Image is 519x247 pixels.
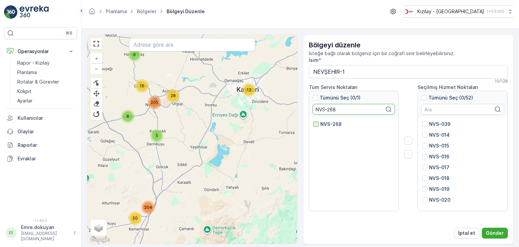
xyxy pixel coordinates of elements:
[4,219,77,223] span: v 1.49.3
[128,48,141,62] div: 6
[17,97,32,104] p: Ayarlar
[91,220,106,235] a: Layers
[458,230,475,237] p: İptal et
[144,205,152,210] span: 204
[428,94,473,101] p: Tümünü Seç (0/52)
[309,50,508,57] span: İsteğe bağlı olarak bölgeniz için bir coğrafi sınır belirleyebilirsiniz.
[20,5,49,19] img: logo_light-DOdMpM7g.png
[91,78,101,89] div: Edit Layers
[106,8,127,14] a: Planlama
[242,83,256,97] div: 13
[17,69,37,76] p: Planlama
[141,201,155,214] div: 204
[403,5,514,18] button: Kızılay - [GEOGRAPHIC_DATA](+03:00)
[95,55,98,61] span: +
[309,57,319,63] label: İsim
[4,138,77,152] a: Raporlar
[417,8,484,15] p: Kızılay - [GEOGRAPHIC_DATA]
[429,186,449,193] p: NVS-019
[15,96,77,106] a: Ayarlar
[320,121,342,128] p: NVS-268
[15,58,77,68] a: Rapor - Kızılay
[135,79,149,93] div: 16
[429,121,450,128] p: NVS-039
[247,87,251,92] span: 13
[4,152,77,165] a: Evraklar
[495,78,508,84] p: 10 / 128
[15,68,77,77] a: Planlama
[15,77,77,87] a: Rotalar & Görevler
[429,153,449,160] p: NVS-016
[128,211,142,225] div: 50
[454,228,479,239] button: İptal et
[140,83,144,88] span: 16
[165,8,206,15] span: Bölgeyi düzenle
[313,104,395,115] input: Ara
[18,142,74,149] p: Raporlar
[21,224,70,231] p: Emre.dokuyan
[91,109,101,119] div: Rotate Layers
[148,96,161,109] div: 205
[150,129,164,142] div: 5
[17,78,59,85] p: Rotalar & Görevler
[429,197,450,203] p: NVS-020
[403,8,415,15] img: k%C4%B1z%C4%B1lay_D5CCths_t1JZB0k.png
[171,93,176,98] span: 28
[15,87,77,96] a: Kokpit
[17,88,31,95] p: Kokpit
[166,89,180,103] div: 28
[309,40,508,50] p: Bölgeyi düzenle
[133,216,138,221] span: 50
[89,235,111,244] a: Bu bölgeyi Google Haritalar'da açın (yeni pencerede açılır)
[309,84,399,91] p: Tüm Servis Noktaları
[429,175,449,182] p: NVS-018
[89,235,111,244] img: Google
[18,128,74,135] p: Olaylar
[88,10,96,16] a: Ana Sayfa
[487,9,504,14] p: ( +03:00 )
[91,39,101,49] a: View Fullscreen
[18,48,64,55] p: Operasyonlar
[320,94,361,101] p: Tümünü Seç (0/1)
[21,231,70,242] p: [EMAIL_ADDRESS][DOMAIN_NAME]
[18,155,74,162] p: Evraklar
[95,66,98,71] span: −
[4,125,77,138] a: Olaylar
[137,8,156,14] a: Bölgeler
[6,227,17,238] div: EE
[486,230,504,237] p: Gönder
[91,64,101,74] a: Uzaklaştır
[91,99,101,109] div: Remove Layers
[4,5,18,19] img: logo
[126,114,129,119] span: 8
[156,133,158,138] span: 5
[121,110,134,123] div: 8
[4,111,77,125] a: Kullanıcılar
[429,132,450,138] p: NVS-014
[91,89,101,99] div: Drag Layers
[421,104,504,115] input: Ara
[4,224,77,242] button: EEEmre.dokuyan[EMAIL_ADDRESS][DOMAIN_NAME]
[66,30,72,36] p: ⌘B
[418,84,508,91] p: Seçilmiş Hizmet Noktaları
[133,52,136,57] span: 6
[17,60,50,66] p: Rapor - Kızılay
[18,115,74,121] p: Kullanıcılar
[151,100,158,105] span: 205
[91,53,101,64] a: Yakınlaştır
[4,45,77,58] button: Operasyonlar
[429,164,449,171] p: NVS-017
[482,228,508,239] button: Gönder
[129,38,255,51] input: Adrese göre ara
[429,142,449,149] p: NVS-015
